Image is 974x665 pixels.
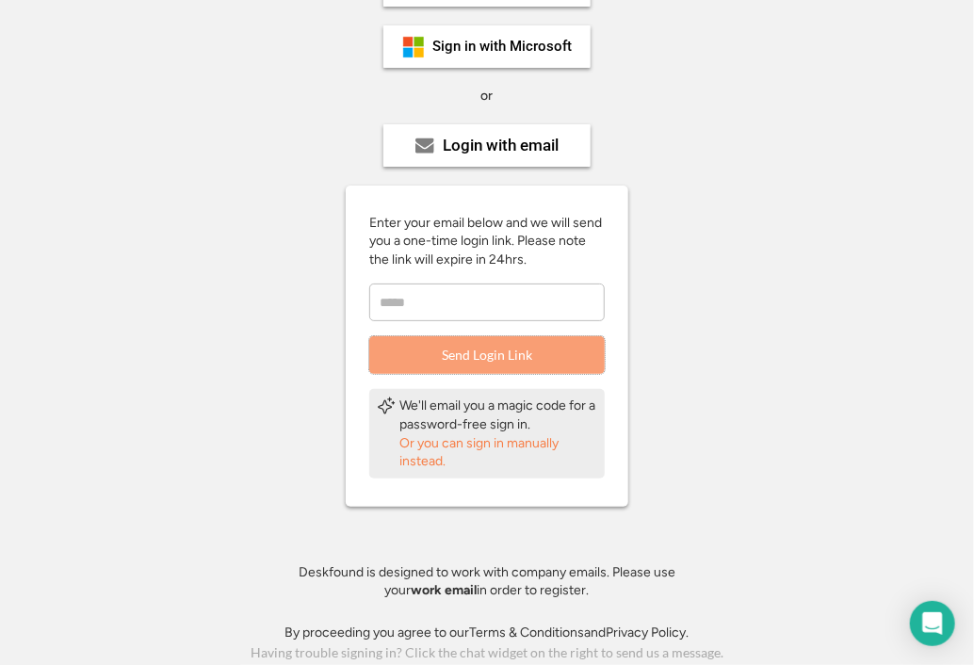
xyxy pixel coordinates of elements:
div: Open Intercom Messenger [910,601,955,646]
a: Terms & Conditions [470,624,585,641]
div: Or you can sign in manually instead. [399,434,597,471]
div: Login with email [444,138,560,154]
div: Enter your email below and we will send you a one-time login link. Please note the link will expi... [369,214,605,269]
img: ms-symbollockup_mssymbol_19.png [402,36,425,58]
div: Sign in with Microsoft [432,40,572,54]
div: We'll email you a magic code for a password-free sign in. [399,397,597,433]
div: or [481,87,494,105]
div: Deskfound is designed to work with company emails. Please use your in order to register. [275,563,699,600]
a: Privacy Policy. [607,624,690,641]
div: By proceeding you agree to our and [285,624,690,642]
button: Send Login Link [369,336,605,374]
strong: work email [412,582,478,598]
